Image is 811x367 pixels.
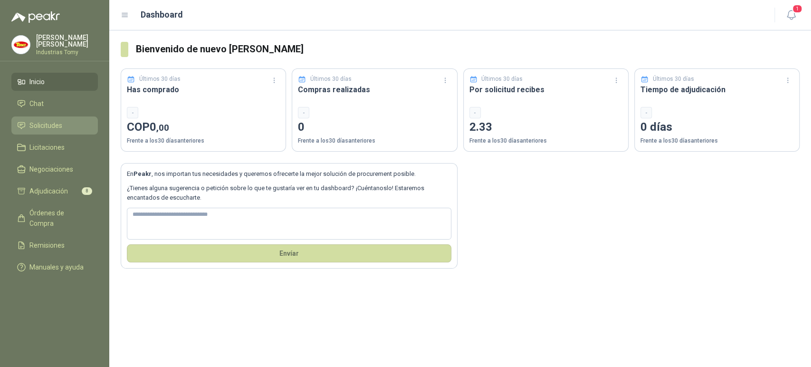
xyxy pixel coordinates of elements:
[469,136,622,145] p: Frente a los 30 días anteriores
[782,7,800,24] button: 1
[11,236,98,254] a: Remisiones
[139,75,181,84] p: Últimos 30 días
[150,120,169,134] span: 0
[298,118,451,136] p: 0
[469,84,622,96] h3: Por solicitud recibes
[29,120,62,131] span: Solicitudes
[481,75,523,84] p: Últimos 30 días
[640,84,793,96] h3: Tiempo de adjudicación
[11,138,98,156] a: Licitaciones
[792,4,802,13] span: 1
[127,84,280,96] h3: Has comprado
[469,107,481,118] div: -
[11,182,98,200] a: Adjudicación8
[29,164,73,174] span: Negociaciones
[127,169,451,179] p: En , nos importan tus necesidades y queremos ofrecerte la mejor solución de procurement posible.
[11,160,98,178] a: Negociaciones
[29,262,84,272] span: Manuales y ayuda
[652,75,694,84] p: Últimos 30 días
[29,77,45,87] span: Inicio
[134,170,152,177] b: Peakr
[29,142,65,153] span: Licitaciones
[640,136,793,145] p: Frente a los 30 días anteriores
[12,36,30,54] img: Company Logo
[640,107,652,118] div: -
[29,208,89,229] span: Órdenes de Compra
[127,107,138,118] div: -
[127,244,451,262] button: Envíar
[29,240,65,251] span: Remisiones
[136,42,800,57] h3: Bienvenido de nuevo [PERSON_NAME]
[11,11,60,23] img: Logo peakr
[11,95,98,113] a: Chat
[298,84,451,96] h3: Compras realizadas
[141,8,183,21] h1: Dashboard
[310,75,352,84] p: Últimos 30 días
[11,116,98,135] a: Solicitudes
[298,107,309,118] div: -
[29,186,68,196] span: Adjudicación
[36,34,98,48] p: [PERSON_NAME] [PERSON_NAME]
[469,118,622,136] p: 2.33
[11,258,98,276] a: Manuales y ayuda
[640,118,793,136] p: 0 días
[36,49,98,55] p: Industrias Tomy
[11,73,98,91] a: Inicio
[127,183,451,203] p: ¿Tienes alguna sugerencia o petición sobre lo que te gustaría ver en tu dashboard? ¡Cuéntanoslo! ...
[29,98,44,109] span: Chat
[156,122,169,133] span: ,00
[82,187,92,195] span: 8
[298,136,451,145] p: Frente a los 30 días anteriores
[11,204,98,232] a: Órdenes de Compra
[127,118,280,136] p: COP
[127,136,280,145] p: Frente a los 30 días anteriores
